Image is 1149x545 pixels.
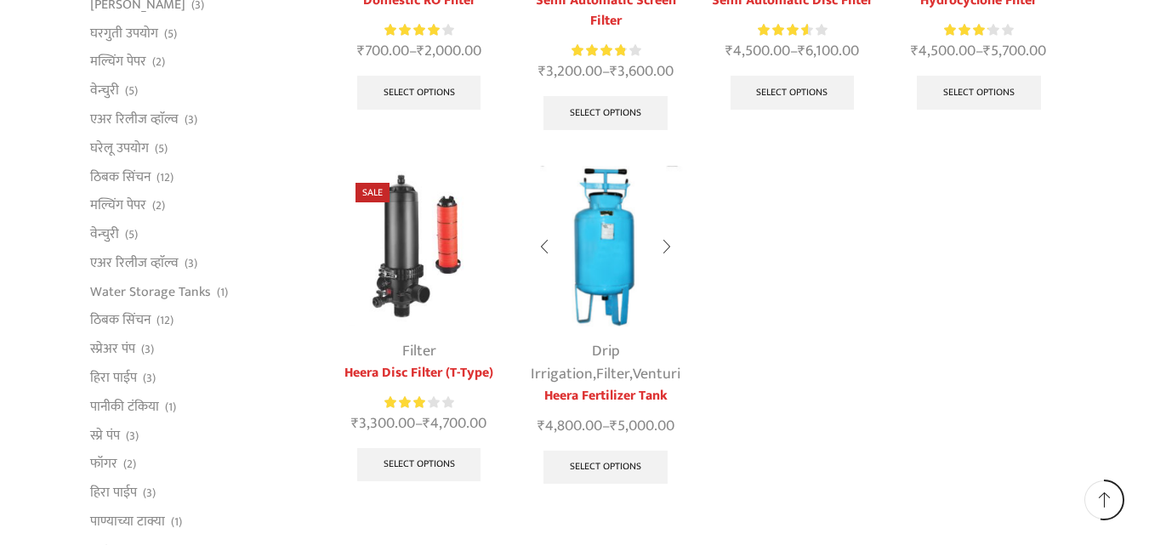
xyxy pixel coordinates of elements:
a: Venturi [633,361,680,387]
span: ₹ [725,38,733,64]
span: ₹ [610,413,617,439]
bdi: 4,500.00 [725,38,790,64]
a: Select options for “Semi Automatic Disc Filter” [731,76,855,110]
span: – [712,40,873,63]
span: (3) [126,428,139,445]
span: (3) [143,485,156,502]
a: ठिबक सिंचन [90,162,151,191]
a: Select options for “Domestic RO Filter” [357,76,481,110]
div: Rated 4.00 out of 5 [384,21,453,39]
span: (1) [165,399,176,416]
a: हिरा पाईप [90,479,137,508]
span: (3) [143,370,156,387]
bdi: 4,800.00 [538,413,602,439]
bdi: 4,500.00 [911,38,976,64]
span: (3) [185,255,197,272]
span: (12) [156,169,173,186]
span: – [898,40,1059,63]
span: (2) [152,197,165,214]
span: (1) [217,284,228,301]
bdi: 5,000.00 [610,413,674,439]
span: – [525,415,685,438]
span: ₹ [983,38,991,64]
bdi: 4,700.00 [423,411,486,436]
span: ₹ [798,38,805,64]
span: ₹ [538,59,546,84]
bdi: 2,000.00 [417,38,481,64]
a: मल्चिंग पेपर [90,191,146,220]
a: हिरा पाईप [90,363,137,392]
a: मल्चिंग पेपर [90,48,146,77]
span: ₹ [423,411,430,436]
a: Water Storage Tanks [90,277,211,306]
a: घरगुती उपयोग [90,19,158,48]
span: ₹ [911,38,919,64]
bdi: 6,100.00 [798,38,859,64]
div: Rated 3.92 out of 5 [572,42,640,60]
a: घरेलू उपयोग [90,133,149,162]
span: ₹ [357,38,365,64]
a: स्प्रेअर पंप [90,335,135,364]
span: Rated out of 5 [384,21,440,39]
a: एअर रिलीज व्हाॅल्व [90,105,179,133]
span: Rated out of 5 [944,21,988,39]
span: – [338,40,499,63]
div: Rated 3.20 out of 5 [944,21,1013,39]
a: पानीकी टंकिया [90,392,159,421]
a: Filter [596,361,629,387]
a: Select options for “Semi Automatic Screen Filter” [543,96,668,130]
a: Heera Disc Filter (T-Type) [338,363,499,383]
a: Select options for “Heera Fertilizer Tank” [543,451,668,485]
span: (2) [152,54,165,71]
span: Rated out of 5 [572,42,626,60]
a: वेन्चुरी [90,77,119,105]
span: Sale [356,183,390,202]
a: पाण्याच्या टाक्या [90,507,165,536]
span: (5) [125,82,138,99]
bdi: 3,300.00 [351,411,415,436]
bdi: 700.00 [357,38,409,64]
div: Rated 3.00 out of 5 [384,394,453,412]
span: (3) [141,341,154,358]
span: – [338,412,499,435]
img: Heera Disc Filter (T-Type) [338,166,499,326]
img: Heera Fertilizer Tank [525,166,685,326]
bdi: 5,700.00 [983,38,1046,64]
a: Filter [402,338,436,364]
div: Rated 3.67 out of 5 [758,21,827,39]
span: (2) [123,456,136,473]
span: ₹ [351,411,359,436]
span: Rated out of 5 [384,394,426,412]
span: (3) [185,111,197,128]
span: (12) [156,312,173,329]
a: Select options for “Hydrocyclone Filter” [917,76,1041,110]
span: – [525,60,685,83]
span: (5) [164,26,177,43]
span: (1) [171,514,182,531]
span: (5) [125,226,138,243]
a: स्प्रे पंप [90,421,120,450]
a: वेन्चुरी [90,220,119,249]
a: एअर रिलीज व्हाॅल्व [90,248,179,277]
bdi: 3,200.00 [538,59,602,84]
a: फॉगर [90,450,117,479]
bdi: 3,600.00 [610,59,674,84]
span: ₹ [610,59,617,84]
a: ठिबक सिंचन [90,306,151,335]
div: , , [525,340,685,386]
span: Rated out of 5 [758,21,808,39]
span: ₹ [417,38,424,64]
a: Heera Fertilizer Tank [525,386,685,406]
a: Select options for “Heera Disc Filter (T-Type)” [357,448,481,482]
a: Drip Irrigation [531,338,620,387]
span: (5) [155,140,168,157]
span: ₹ [538,413,545,439]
